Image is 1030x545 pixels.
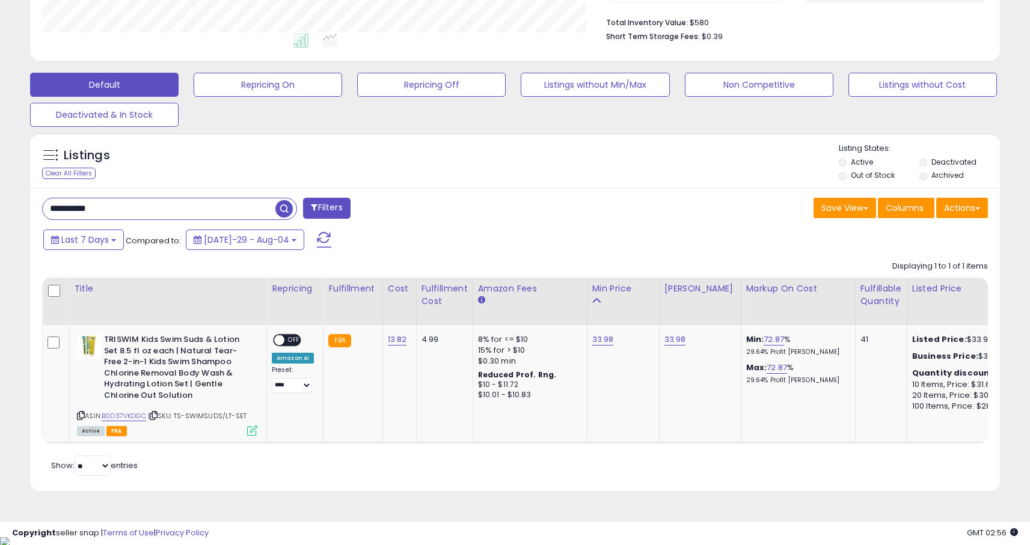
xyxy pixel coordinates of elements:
[61,234,109,246] span: Last 7 Days
[746,333,764,345] b: Min:
[422,334,464,345] div: 4.99
[186,230,304,250] button: [DATE]-29 - Aug-04
[912,351,1012,362] div: $32.96
[912,367,999,379] b: Quantity discounts
[702,31,723,42] span: $0.39
[388,282,411,295] div: Cost
[272,353,314,364] div: Amazon AI
[685,73,833,97] button: Non Competitive
[478,356,578,367] div: $0.30 min
[606,17,688,28] b: Total Inventory Value:
[664,282,736,295] div: [PERSON_NAME]
[746,362,846,385] div: %
[931,157,976,167] label: Deactivated
[746,348,846,356] p: 29.64% Profit [PERSON_NAME]
[839,143,1000,154] p: Listing States:
[478,282,582,295] div: Amazon Fees
[303,198,350,219] button: Filters
[912,350,978,362] b: Business Price:
[12,528,209,539] div: seller snap | |
[746,362,767,373] b: Max:
[30,103,179,127] button: Deactivated & In Stock
[328,334,351,347] small: FBA
[746,376,846,385] p: 29.64% Profit [PERSON_NAME]
[912,333,967,345] b: Listed Price:
[422,282,468,308] div: Fulfillment Cost
[746,334,846,356] div: %
[478,370,557,380] b: Reduced Prof. Rng.
[931,170,964,180] label: Archived
[741,278,855,325] th: The percentage added to the cost of goods (COGS) that forms the calculator for Min & Max prices.
[12,527,56,538] strong: Copyright
[912,282,1016,295] div: Listed Price
[106,426,127,436] span: FBA
[43,230,124,250] button: Last 7 Days
[814,198,876,218] button: Save View
[764,333,784,346] a: 72.87
[77,426,105,436] span: All listings currently available for purchase on Amazon
[767,362,787,374] a: 72.87
[156,527,209,538] a: Privacy Policy
[64,147,110,164] h5: Listings
[848,73,997,97] button: Listings without Cost
[77,334,101,358] img: 41AcxQduCbL._SL40_.jpg
[204,234,289,246] span: [DATE]-29 - Aug-04
[478,390,578,400] div: $10.01 - $10.83
[478,380,578,390] div: $10 - $11.72
[851,170,895,180] label: Out of Stock
[103,527,154,538] a: Terms of Use
[74,282,262,295] div: Title
[746,282,850,295] div: Markup on Cost
[936,198,988,218] button: Actions
[860,282,902,308] div: Fulfillable Quantity
[42,168,96,179] div: Clear All Filters
[912,379,1012,390] div: 10 Items, Price: $31.61
[521,73,669,97] button: Listings without Min/Max
[664,333,686,346] a: 33.98
[272,366,314,393] div: Preset:
[30,73,179,97] button: Default
[126,235,181,246] span: Compared to:
[912,401,1012,412] div: 100 Items, Price: $28.89
[860,334,898,345] div: 41
[478,345,578,356] div: 15% for > $10
[272,282,318,295] div: Repricing
[478,295,485,306] small: Amazon Fees.
[606,14,979,29] li: $580
[967,527,1018,538] span: 2025-08-12 02:56 GMT
[886,202,924,214] span: Columns
[328,282,377,295] div: Fulfillment
[851,157,873,167] label: Active
[357,73,506,97] button: Repricing Off
[878,198,934,218] button: Columns
[284,335,304,346] span: OFF
[77,334,257,434] div: ASIN:
[592,282,654,295] div: Min Price
[478,334,578,345] div: 8% for <= $10
[148,411,247,421] span: | SKU: TS-SWIMSUDS/LT-SET
[388,333,407,346] a: 13.82
[51,460,138,471] span: Show: entries
[104,334,250,404] b: TRISWIM Kids Swim Suds & Lotion Set 8.5 fl oz each | Natural Tear-Free 2-in-1 Kids Swim Shampoo C...
[912,368,1012,379] div: :
[194,73,342,97] button: Repricing On
[912,390,1012,401] div: 20 Items, Price: $30.59
[912,334,1012,345] div: $33.98
[606,31,700,41] b: Short Term Storage Fees:
[892,261,988,272] div: Displaying 1 to 1 of 1 items
[102,411,146,421] a: B0D37VKDGC
[592,333,614,346] a: 33.98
